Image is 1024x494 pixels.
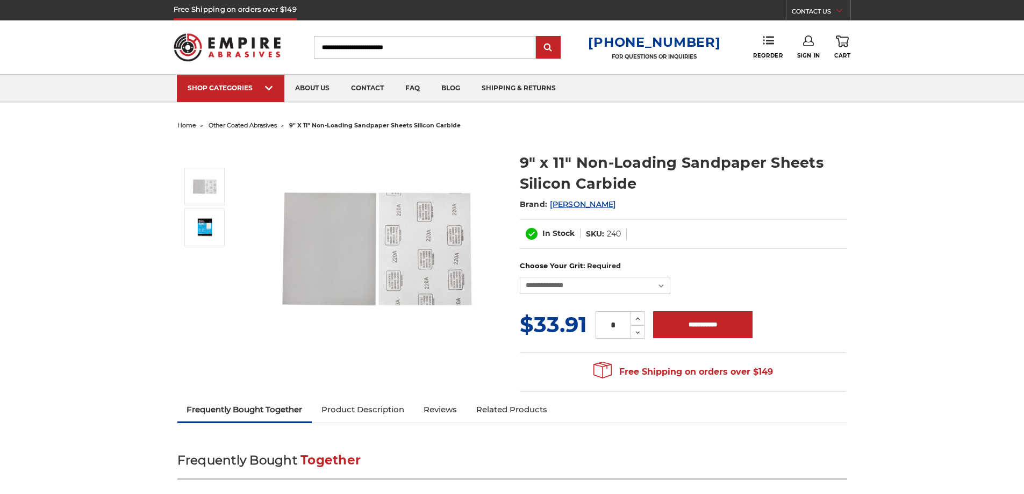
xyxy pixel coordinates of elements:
span: $33.91 [520,311,587,338]
a: contact [340,75,395,102]
span: Frequently Bought [177,453,297,468]
span: Reorder [753,52,783,59]
a: [PERSON_NAME] [550,199,615,209]
a: shipping & returns [471,75,567,102]
span: Brand: [520,199,548,209]
dd: 240 [607,228,621,240]
a: Reorder [753,35,783,59]
span: In Stock [542,228,575,238]
a: Product Description [312,398,414,421]
a: other coated abrasives [209,121,277,129]
a: Frequently Bought Together [177,398,312,421]
span: 9" x 11" non-loading sandpaper sheets silicon carbide [289,121,461,129]
a: blog [431,75,471,102]
h1: 9" x 11" Non-Loading Sandpaper Sheets Silicon Carbide [520,152,847,194]
a: [PHONE_NUMBER] [588,34,720,50]
span: Cart [834,52,850,59]
a: Cart [834,35,850,59]
p: FOR QUESTIONS OR INQUIRIES [588,53,720,60]
div: SHOP CATEGORIES [188,84,274,92]
img: silicon carbide non loading sandpaper pack [191,217,218,238]
img: 9 inch x 11 inch Silicon Carbide Sandpaper Sheet [269,141,484,356]
a: CONTACT US [792,5,850,20]
dt: SKU: [586,228,604,240]
a: Reviews [414,398,467,421]
span: Free Shipping on orders over $149 [593,361,773,383]
label: Choose Your Grit: [520,261,847,271]
span: Together [300,453,361,468]
img: 9 inch x 11 inch Silicon Carbide Sandpaper Sheet [191,173,218,200]
a: Related Products [467,398,557,421]
a: about us [284,75,340,102]
span: Sign In [797,52,820,59]
a: home [177,121,196,129]
a: faq [395,75,431,102]
img: Empire Abrasives [174,26,281,68]
small: Required [587,261,621,270]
